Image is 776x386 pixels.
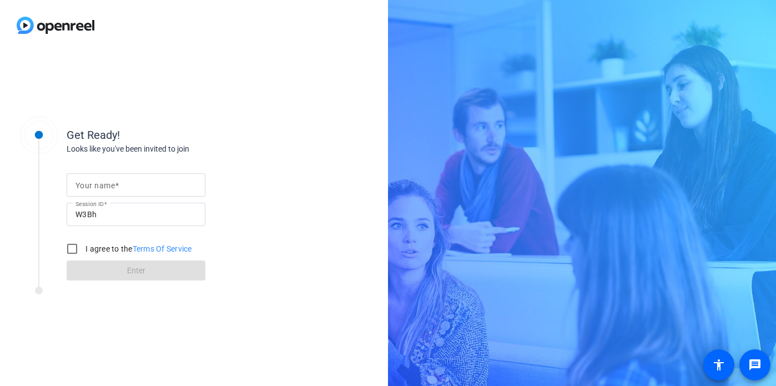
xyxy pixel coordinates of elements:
a: Terms Of Service [133,244,192,253]
div: Get Ready! [67,127,289,143]
mat-label: Session ID [75,200,104,207]
label: I agree to the [83,243,192,254]
mat-label: Your name [75,181,115,190]
div: Looks like you've been invited to join [67,143,289,155]
mat-icon: accessibility [712,358,725,372]
mat-icon: message [748,358,762,372]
